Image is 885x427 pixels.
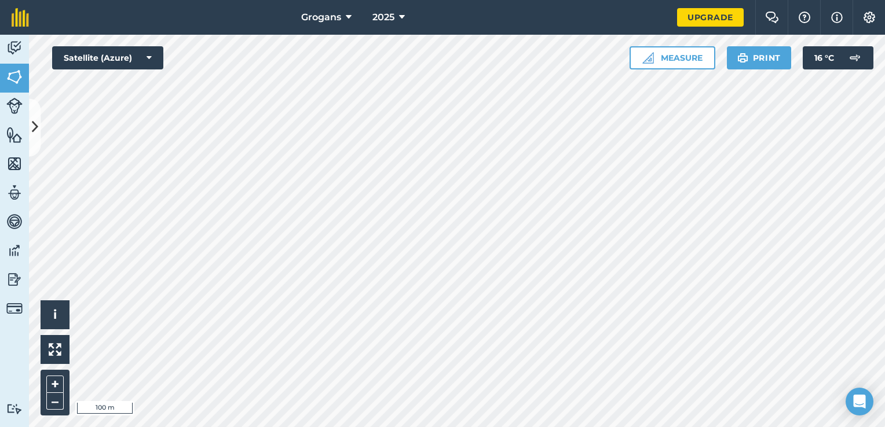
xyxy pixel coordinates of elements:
img: svg+xml;base64,PHN2ZyB4bWxucz0iaHR0cDovL3d3dy53My5vcmcvMjAwMC9zdmciIHdpZHRoPSIxNyIgaGVpZ2h0PSIxNy... [831,10,843,24]
button: – [46,393,64,410]
img: Four arrows, one pointing top left, one top right, one bottom right and the last bottom left [49,343,61,356]
span: 16 ° C [814,46,834,69]
img: A cog icon [862,12,876,23]
button: i [41,300,70,329]
button: + [46,376,64,393]
a: Upgrade [677,8,744,27]
img: svg+xml;base64,PD94bWwgdmVyc2lvbj0iMS4wIiBlbmNvZGluZz0idXRmLTgiPz4KPCEtLSBHZW5lcmF0b3I6IEFkb2JlIE... [6,213,23,230]
img: svg+xml;base64,PHN2ZyB4bWxucz0iaHR0cDovL3d3dy53My5vcmcvMjAwMC9zdmciIHdpZHRoPSI1NiIgaGVpZ2h0PSI2MC... [6,126,23,143]
img: A question mark icon [798,12,811,23]
button: 16 °C [803,46,873,69]
img: svg+xml;base64,PD94bWwgdmVyc2lvbj0iMS4wIiBlbmNvZGluZz0idXRmLTgiPz4KPCEtLSBHZW5lcmF0b3I6IEFkb2JlIE... [6,271,23,288]
button: Satellite (Azure) [52,46,163,69]
img: svg+xml;base64,PD94bWwgdmVyc2lvbj0iMS4wIiBlbmNvZGluZz0idXRmLTgiPz4KPCEtLSBHZW5lcmF0b3I6IEFkb2JlIE... [6,403,23,414]
img: svg+xml;base64,PD94bWwgdmVyc2lvbj0iMS4wIiBlbmNvZGluZz0idXRmLTgiPz4KPCEtLSBHZW5lcmF0b3I6IEFkb2JlIE... [6,98,23,114]
img: fieldmargin Logo [12,8,29,27]
img: svg+xml;base64,PHN2ZyB4bWxucz0iaHR0cDovL3d3dy53My5vcmcvMjAwMC9zdmciIHdpZHRoPSIxOSIgaGVpZ2h0PSIyNC... [737,51,748,65]
div: Open Intercom Messenger [846,388,873,415]
img: Ruler icon [642,52,654,64]
button: Print [727,46,792,69]
span: Grogans [301,10,341,24]
img: svg+xml;base64,PD94bWwgdmVyc2lvbj0iMS4wIiBlbmNvZGluZz0idXRmLTgiPz4KPCEtLSBHZW5lcmF0b3I6IEFkb2JlIE... [6,39,23,57]
img: svg+xml;base64,PD94bWwgdmVyc2lvbj0iMS4wIiBlbmNvZGluZz0idXRmLTgiPz4KPCEtLSBHZW5lcmF0b3I6IEFkb2JlIE... [843,46,866,69]
span: i [53,307,57,322]
img: svg+xml;base64,PD94bWwgdmVyc2lvbj0iMS4wIiBlbmNvZGluZz0idXRmLTgiPz4KPCEtLSBHZW5lcmF0b3I6IEFkb2JlIE... [6,300,23,316]
img: svg+xml;base64,PHN2ZyB4bWxucz0iaHR0cDovL3d3dy53My5vcmcvMjAwMC9zdmciIHdpZHRoPSI1NiIgaGVpZ2h0PSI2MC... [6,155,23,172]
button: Measure [630,46,715,69]
img: Two speech bubbles overlapping with the left bubble in the forefront [765,12,779,23]
img: svg+xml;base64,PHN2ZyB4bWxucz0iaHR0cDovL3d3dy53My5vcmcvMjAwMC9zdmciIHdpZHRoPSI1NiIgaGVpZ2h0PSI2MC... [6,68,23,86]
img: svg+xml;base64,PD94bWwgdmVyc2lvbj0iMS4wIiBlbmNvZGluZz0idXRmLTgiPz4KPCEtLSBHZW5lcmF0b3I6IEFkb2JlIE... [6,242,23,259]
img: svg+xml;base64,PD94bWwgdmVyc2lvbj0iMS4wIiBlbmNvZGluZz0idXRmLTgiPz4KPCEtLSBHZW5lcmF0b3I6IEFkb2JlIE... [6,184,23,201]
span: 2025 [372,10,394,24]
